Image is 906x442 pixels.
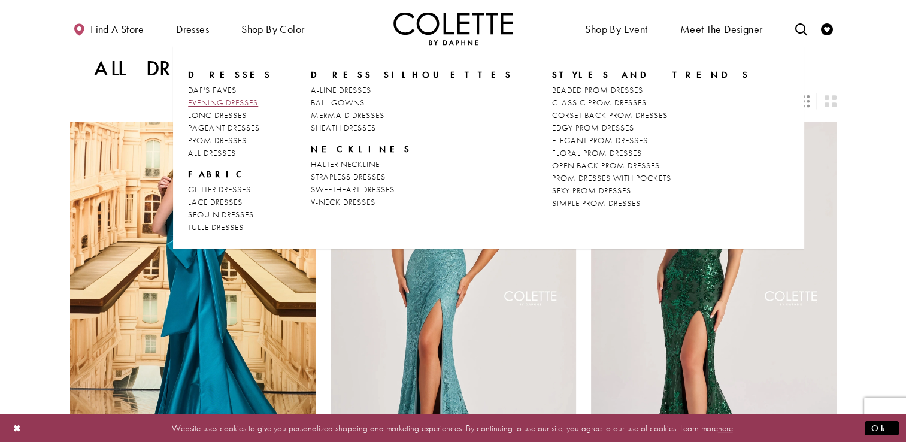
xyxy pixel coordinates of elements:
[188,122,272,134] a: PAGEANT DRESSES
[188,147,272,159] a: ALL DRESSES
[718,422,733,434] a: here
[552,84,643,95] span: BEADED PROM DRESSES
[311,143,513,155] span: NECKLINES
[552,184,750,197] a: SEXY PROM DRESSES
[188,69,272,81] span: Dresses
[63,88,844,114] div: Layout Controls
[188,209,254,220] span: SEQUIN DRESSES
[792,12,810,45] a: Toggle search
[552,122,750,134] a: EDGY PROM DRESSES
[552,97,647,108] span: CLASSIC PROM DRESSES
[188,183,272,196] a: GLITTER DRESSES
[311,69,513,81] span: DRESS SILHOUETTES
[188,168,248,180] span: FABRIC
[70,12,147,45] a: Find a store
[552,147,750,159] a: FLORAL PROM DRESSES
[552,110,668,120] span: CORSET BACK PROM DRESSES
[552,160,660,171] span: OPEN BACK PROM DRESSES
[311,96,513,109] a: BALL GOWNS
[241,23,304,35] span: Shop by color
[188,135,247,146] span: PROM DRESSES
[173,12,212,45] span: Dresses
[393,12,513,45] img: Colette by Daphne
[238,12,307,45] span: Shop by color
[188,196,272,208] a: LACE DRESSES
[311,196,513,208] a: V-NECK DRESSES
[677,12,766,45] a: Meet the designer
[188,97,258,108] span: EVENING DRESSES
[552,69,750,81] span: STYLES AND TRENDS
[90,23,144,35] span: Find a store
[582,12,650,45] span: Shop By Event
[552,96,750,109] a: CLASSIC PROM DRESSES
[552,172,671,183] span: PROM DRESSES WITH POCKETS
[552,172,750,184] a: PROM DRESSES WITH POCKETS
[311,97,365,108] span: BALL GOWNS
[311,110,384,120] span: MERMAID DRESSES
[188,208,272,221] a: SEQUIN DRESSES
[585,23,647,35] span: Shop By Event
[818,12,836,45] a: Check Wishlist
[188,184,251,195] span: GLITTER DRESSES
[552,185,631,196] span: SEXY PROM DRESSES
[311,143,411,155] span: NECKLINES
[311,122,513,134] a: SHEATH DRESSES
[552,122,634,133] span: EDGY PROM DRESSES
[86,420,820,436] p: Website uses cookies to give you personalized shopping and marketing experiences. By continuing t...
[7,417,28,438] button: Close Dialog
[94,57,256,81] h1: All Dresses
[188,222,244,232] span: TULLE DRESSES
[188,84,272,96] a: DAF'S FAVES
[188,96,272,109] a: EVENING DRESSES
[188,110,247,120] span: LONG DRESSES
[188,134,272,147] a: PROM DRESSES
[393,12,513,45] a: Visit Home Page
[176,23,209,35] span: Dresses
[552,84,750,96] a: BEADED PROM DRESSES
[311,196,375,207] span: V-NECK DRESSES
[311,84,513,96] a: A-LINE DRESSES
[552,135,648,146] span: ELEGANT PROM DRESSES
[188,147,236,158] span: ALL DRESSES
[311,183,513,196] a: SWEETHEART DRESSES
[311,171,386,182] span: STRAPLESS DRESSES
[188,109,272,122] a: LONG DRESSES
[311,84,371,95] span: A-LINE DRESSES
[188,221,272,234] a: TULLE DRESSES
[188,84,237,95] span: DAF'S FAVES
[824,95,836,107] span: Switch layout to 2 columns
[552,147,642,158] span: FLORAL PROM DRESSES
[680,23,763,35] span: Meet the designer
[552,109,750,122] a: CORSET BACK PROM DRESSES
[552,197,750,210] a: SIMPLE PROM DRESSES
[311,109,513,122] a: MERMAID DRESSES
[311,184,395,195] span: SWEETHEART DRESSES
[311,158,513,171] a: HALTER NECKLINE
[552,134,750,147] a: ELEGANT PROM DRESSES
[188,168,272,180] span: FABRIC
[311,159,380,169] span: HALTER NECKLINE
[188,122,260,133] span: PAGEANT DRESSES
[552,159,750,172] a: OPEN BACK PROM DRESSES
[311,122,376,133] span: SHEATH DRESSES
[311,171,513,183] a: STRAPLESS DRESSES
[188,196,243,207] span: LACE DRESSES
[552,198,641,208] span: SIMPLE PROM DRESSES
[865,420,899,435] button: Submit Dialog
